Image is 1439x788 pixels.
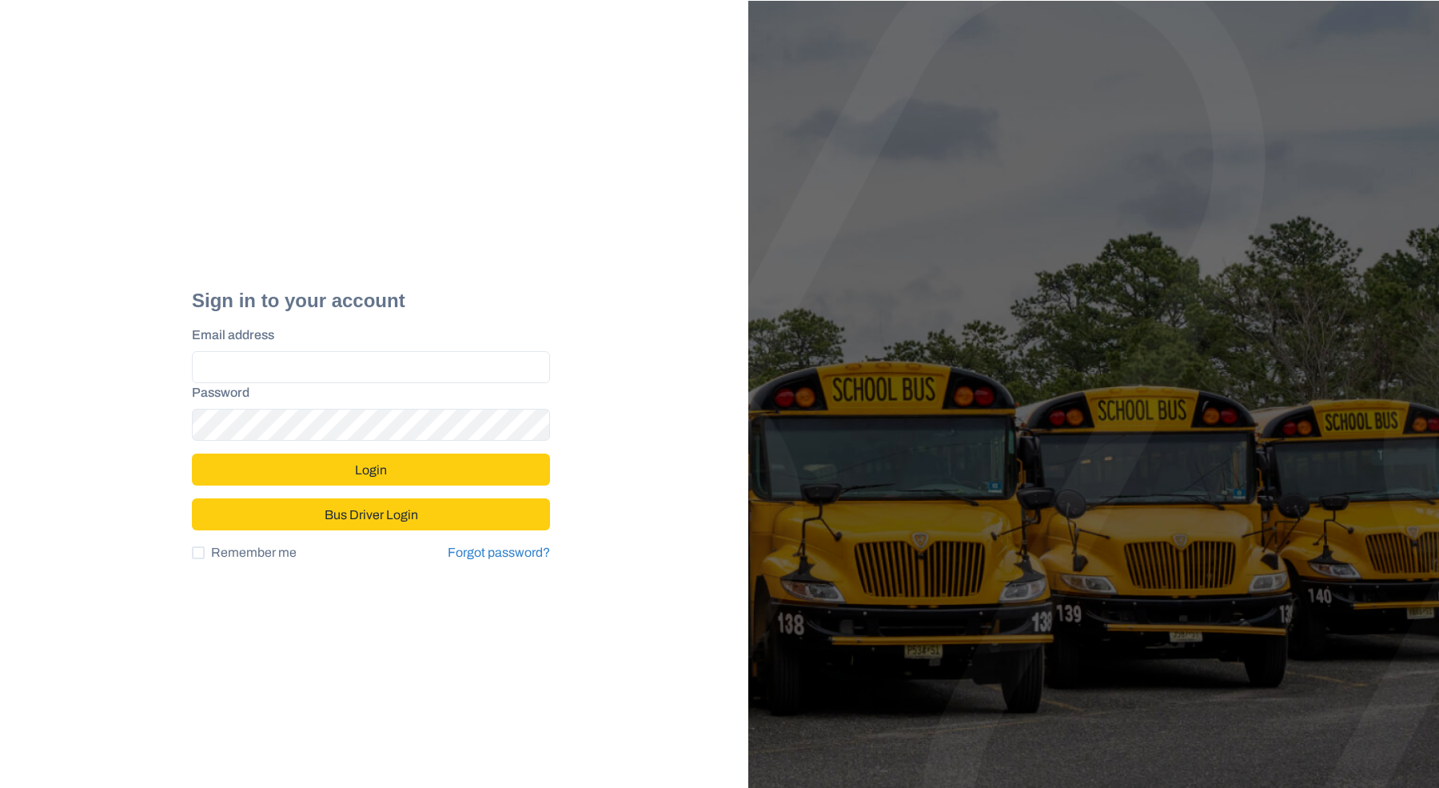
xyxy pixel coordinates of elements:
span: Remember me [211,543,297,562]
label: Email address [192,326,540,345]
a: Bus Driver Login [192,500,550,514]
button: Bus Driver Login [192,498,550,530]
h2: Sign in to your account [192,290,550,313]
label: Password [192,383,540,402]
a: Forgot password? [448,546,550,559]
a: Forgot password? [448,543,550,562]
button: Login [192,454,550,486]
